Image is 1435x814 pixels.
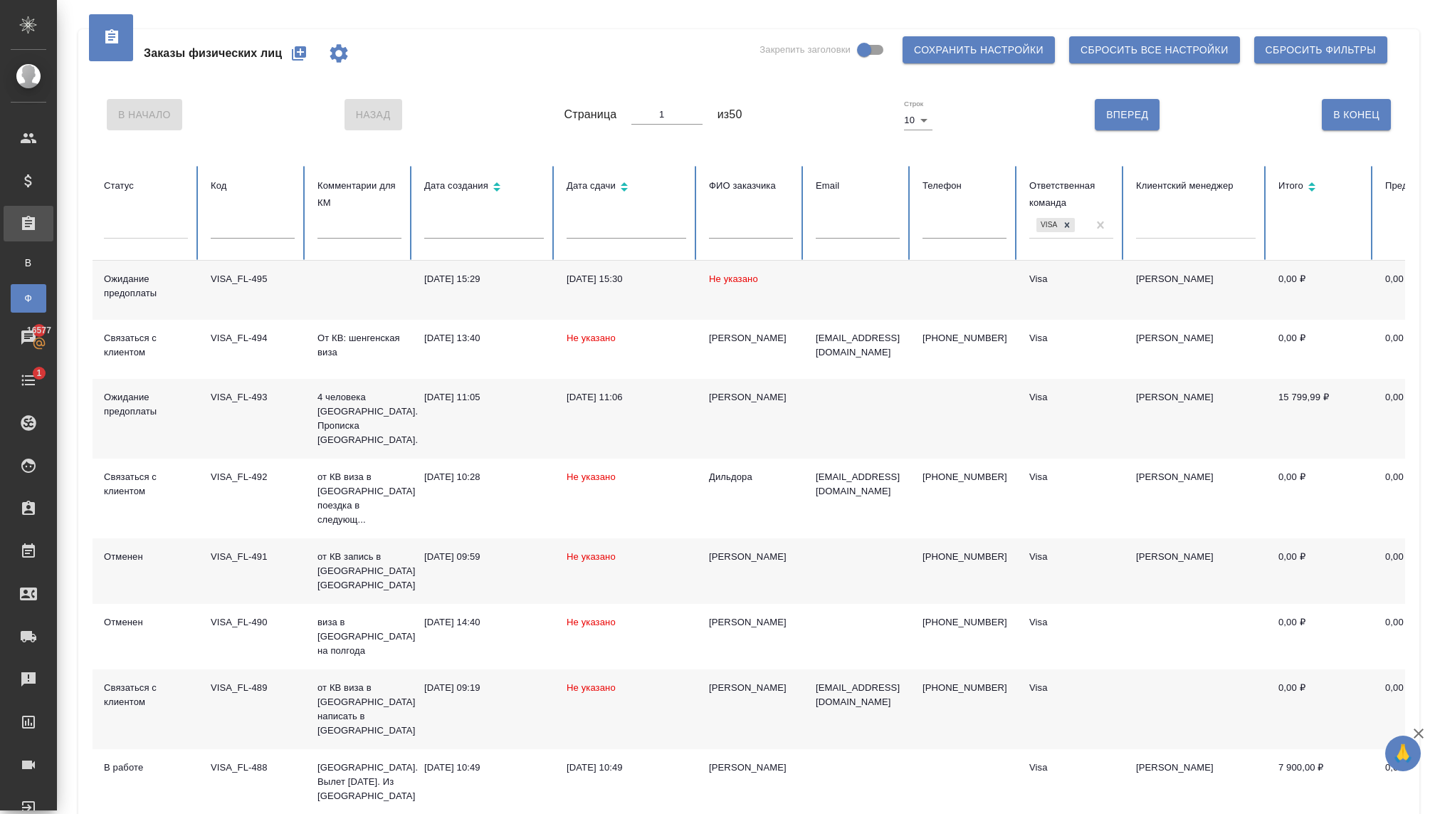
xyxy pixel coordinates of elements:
[1029,615,1113,630] div: Visa
[424,615,544,630] div: [DATE] 14:40
[709,681,793,695] div: [PERSON_NAME]
[1081,41,1229,59] span: Сбросить все настройки
[1029,470,1113,484] div: Visa
[317,761,401,803] p: [GEOGRAPHIC_DATA]. Вылет [DATE]. Из [GEOGRAPHIC_DATA]
[922,550,1006,564] p: [PHONE_NUMBER]
[709,470,793,484] div: Дильдора
[211,761,295,775] div: VISA_FL-488
[144,45,282,62] span: Заказы физических лиц
[424,390,544,405] div: [DATE] 11:05
[104,681,188,709] div: Связаться с клиентом
[424,681,544,695] div: [DATE] 09:19
[1267,320,1374,379] td: 0,00 ₽
[211,615,295,630] div: VISA_FL-490
[424,177,544,198] div: Сортировка
[904,100,923,108] label: Строк
[1266,41,1376,59] span: Сбросить фильтры
[104,615,188,630] div: Отменен
[709,761,793,775] div: [PERSON_NAME]
[816,177,900,194] div: Email
[1391,739,1415,768] span: 🙏
[104,272,188,301] div: Ожидание предоплаты
[211,681,295,695] div: VISA_FL-489
[567,471,616,482] span: Не указано
[1267,261,1374,320] td: 0,00 ₽
[816,470,900,499] p: [EMAIL_ADDRESS][DOMAIN_NAME]
[709,550,793,564] div: [PERSON_NAME]
[1125,261,1267,320] td: [PERSON_NAME]
[1322,99,1391,130] button: В Конец
[1029,761,1113,775] div: Visa
[18,256,39,270] span: В
[709,390,793,405] div: [PERSON_NAME]
[211,470,295,484] div: VISA_FL-492
[18,291,39,306] span: Ф
[567,617,616,627] span: Не указано
[1095,99,1160,130] button: Вперед
[424,331,544,345] div: [DATE] 13:40
[317,390,401,447] p: 4 человека [GEOGRAPHIC_DATA]. Прописка [GEOGRAPHIC_DATA].
[1125,379,1267,459] td: [PERSON_NAME]
[1267,459,1374,538] td: 0,00 ₽
[317,681,401,738] p: от КВ виза в [GEOGRAPHIC_DATA] написать в [GEOGRAPHIC_DATA]
[317,470,401,527] p: от КВ виза в [GEOGRAPHIC_DATA] поездка в следующ...
[211,390,295,405] div: VISA_FL-493
[1029,177,1113,212] div: Ответственная команда
[104,331,188,360] div: Связаться с клиентом
[709,615,793,630] div: [PERSON_NAME]
[1029,331,1113,345] div: Visa
[317,615,401,658] p: виза в [GEOGRAPHIC_DATA] на полгода
[1136,177,1256,194] div: Клиентский менеджер
[567,682,616,693] span: Не указано
[211,272,295,286] div: VISA_FL-495
[28,366,50,380] span: 1
[11,249,46,277] a: В
[1333,106,1379,124] span: В Конец
[104,390,188,419] div: Ожидание предоплаты
[1254,36,1387,63] button: Сбросить фильтры
[11,284,46,313] a: Ф
[317,177,401,212] div: Комментарии для КМ
[104,761,188,775] div: В работе
[317,550,401,593] p: от КВ запись в [GEOGRAPHIC_DATA] [GEOGRAPHIC_DATA]
[904,110,932,130] div: 10
[424,550,544,564] div: [DATE] 09:59
[1385,736,1421,771] button: 🙏
[1125,320,1267,379] td: [PERSON_NAME]
[1029,390,1113,405] div: Visa
[4,362,53,398] a: 1
[717,106,742,123] span: из 50
[567,177,686,198] div: Сортировка
[211,550,295,564] div: VISA_FL-491
[424,272,544,286] div: [DATE] 15:29
[1125,459,1267,538] td: [PERSON_NAME]
[709,331,793,345] div: [PERSON_NAME]
[564,106,617,123] span: Страница
[922,681,1006,695] p: [PHONE_NUMBER]
[567,333,616,343] span: Не указано
[211,331,295,345] div: VISA_FL-494
[424,470,544,484] div: [DATE] 10:28
[424,761,544,775] div: [DATE] 10:49
[816,331,900,360] p: [EMAIL_ADDRESS][DOMAIN_NAME]
[922,470,1006,484] p: [PHONE_NUMBER]
[914,41,1044,59] span: Сохранить настройки
[567,761,686,775] div: [DATE] 10:49
[1267,669,1374,749] td: 0,00 ₽
[104,470,188,499] div: Связаться с клиентом
[567,272,686,286] div: [DATE] 15:30
[1278,177,1362,198] div: Сортировка
[903,36,1055,63] button: Сохранить настройки
[317,331,401,360] p: От КВ: шенгенская виза
[709,273,758,284] span: Не указано
[816,681,900,709] p: [EMAIL_ADDRESS][DOMAIN_NAME]
[1029,681,1113,695] div: Visa
[567,551,616,562] span: Не указано
[1267,379,1374,459] td: 15 799,99 ₽
[1029,550,1113,564] div: Visa
[4,320,53,355] a: 16577
[567,390,686,405] div: [DATE] 11:06
[759,43,851,57] span: Закрепить заголовки
[922,177,1006,194] div: Телефон
[1267,604,1374,669] td: 0,00 ₽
